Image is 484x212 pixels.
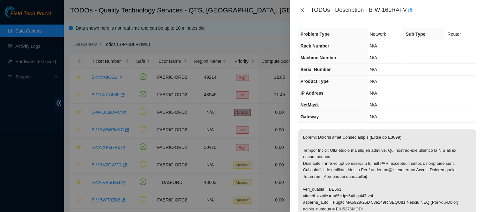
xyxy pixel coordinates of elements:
[301,114,319,119] span: Gateway
[301,32,330,37] span: Problem Type
[300,8,305,13] span: close
[301,43,329,48] span: Rack Number
[370,67,377,72] span: N/A
[370,32,386,37] span: Network
[370,43,377,48] span: N/A
[301,79,329,84] span: Product Type
[448,32,461,37] span: Router
[370,102,377,107] span: N/A
[311,5,476,15] div: TODOs - Description - B-W-16LRAFV
[370,55,377,60] span: N/A
[301,55,337,60] span: Machine Number
[370,114,377,119] span: N/A
[370,79,377,84] span: N/A
[370,91,377,96] span: N/A
[301,67,331,72] span: Serial Number
[301,102,319,107] span: NetMask
[406,32,426,37] span: Sub Type
[298,7,307,13] button: Close
[301,91,324,96] span: IP Address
